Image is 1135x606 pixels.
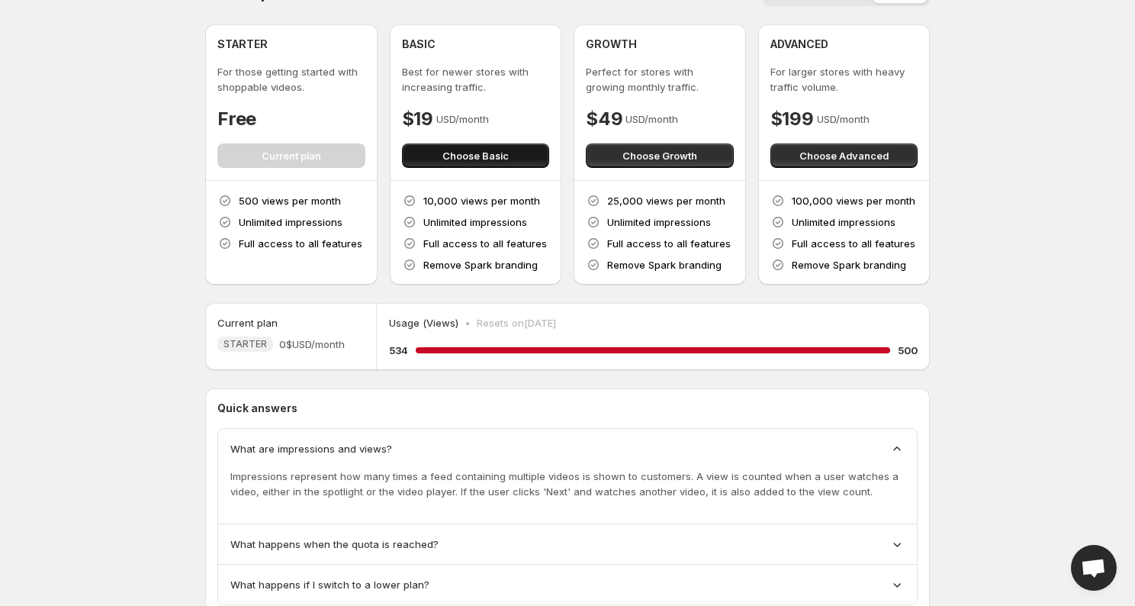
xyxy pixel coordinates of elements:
[898,343,918,358] h5: 500
[402,37,436,52] h4: BASIC
[792,257,906,272] p: Remove Spark branding
[770,64,918,95] p: For larger stores with heavy traffic volume.
[402,64,550,95] p: Best for newer stores with increasing traffic.
[770,143,918,168] button: Choose Advanced
[423,193,540,208] p: 10,000 views per month
[436,111,489,127] p: USD/month
[817,111,870,127] p: USD/month
[607,257,722,272] p: Remove Spark branding
[217,315,278,330] h5: Current plan
[423,257,538,272] p: Remove Spark branding
[465,315,471,330] p: •
[230,441,392,456] span: What are impressions and views?
[239,214,342,230] p: Unlimited impressions
[770,107,814,131] h4: $199
[217,401,918,416] p: Quick answers
[770,37,828,52] h4: ADVANCED
[607,193,725,208] p: 25,000 views per month
[230,577,429,592] span: What happens if I switch to a lower plan?
[389,343,408,358] h5: 534
[402,143,550,168] button: Choose Basic
[607,236,731,251] p: Full access to all features
[279,337,345,352] span: 0$ USD/month
[586,64,734,95] p: Perfect for stores with growing monthly traffic.
[423,236,547,251] p: Full access to all features
[792,193,915,208] p: 100,000 views per month
[223,338,267,350] span: STARTER
[792,214,895,230] p: Unlimited impressions
[402,107,433,131] h4: $19
[1071,545,1117,591] div: Open chat
[230,537,439,552] span: What happens when the quota is reached?
[239,193,341,208] p: 500 views per month
[217,37,268,52] h4: STARTER
[477,315,556,330] p: Resets on [DATE]
[792,236,915,251] p: Full access to all features
[389,315,458,330] p: Usage (Views)
[586,37,637,52] h4: GROWTH
[625,111,678,127] p: USD/month
[217,64,365,95] p: For those getting started with shoppable videos.
[586,143,734,168] button: Choose Growth
[217,107,256,131] h4: Free
[622,148,697,163] span: Choose Growth
[423,214,527,230] p: Unlimited impressions
[239,236,362,251] p: Full access to all features
[607,214,711,230] p: Unlimited impressions
[799,148,889,163] span: Choose Advanced
[586,107,622,131] h4: $49
[442,148,509,163] span: Choose Basic
[230,469,905,499] p: Impressions represent how many times a feed containing multiple videos is shown to customers. A v...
